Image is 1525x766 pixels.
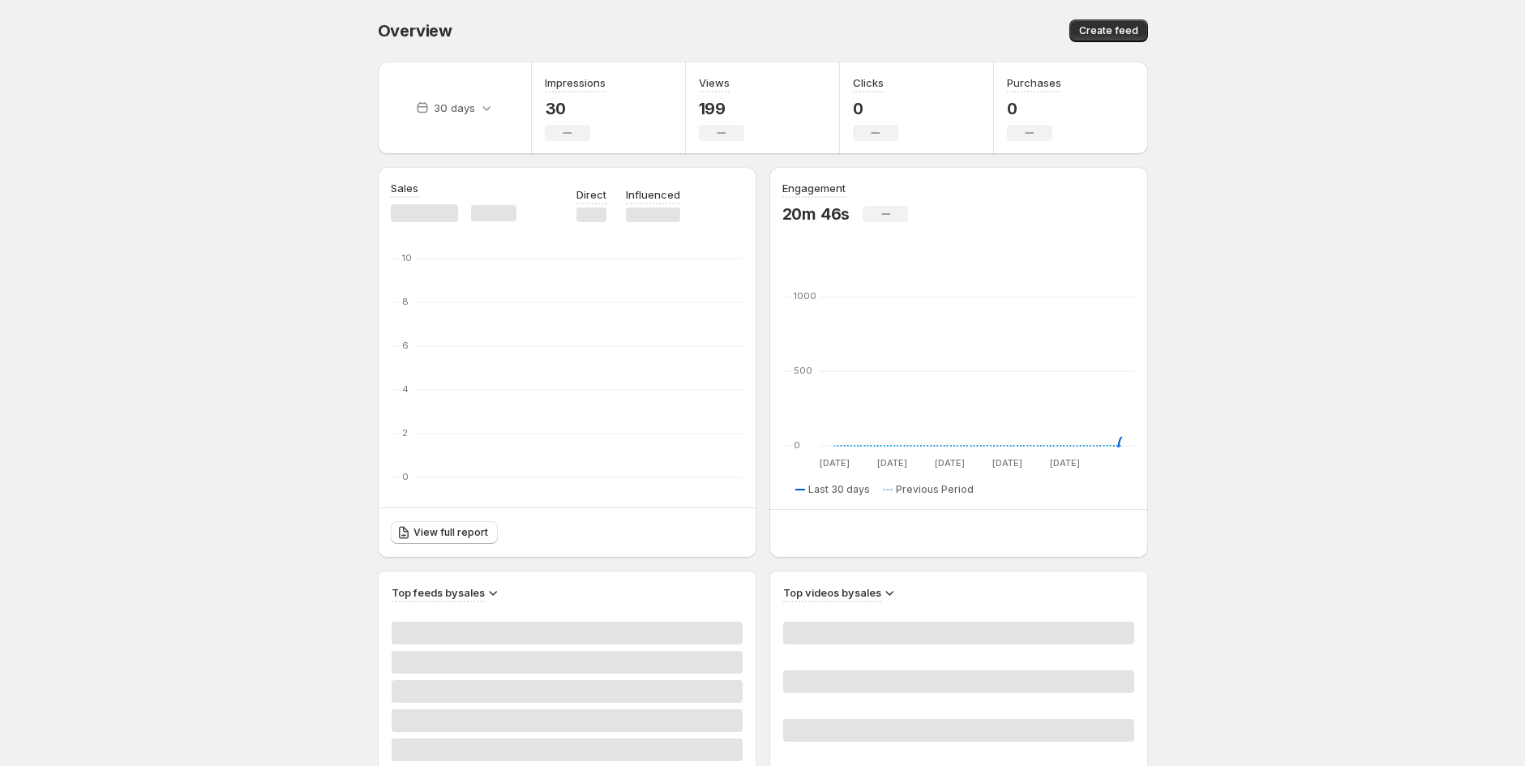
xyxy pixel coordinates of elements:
[391,521,498,544] a: View full report
[434,100,475,116] p: 30 days
[783,584,881,601] h3: Top videos by sales
[794,439,800,451] text: 0
[402,383,409,395] text: 4
[876,457,906,469] text: [DATE]
[896,483,974,496] span: Previous Period
[794,290,816,302] text: 1000
[794,365,812,376] text: 500
[699,99,744,118] p: 199
[1069,19,1148,42] button: Create feed
[1007,99,1061,118] p: 0
[934,457,964,469] text: [DATE]
[576,186,606,203] p: Direct
[391,180,418,196] h3: Sales
[392,584,485,601] h3: Top feeds by sales
[1007,75,1061,91] h3: Purchases
[626,186,680,203] p: Influenced
[992,457,1022,469] text: [DATE]
[402,296,409,307] text: 8
[402,340,409,351] text: 6
[402,252,412,263] text: 10
[545,99,606,118] p: 30
[819,457,849,469] text: [DATE]
[853,75,884,91] h3: Clicks
[1049,457,1079,469] text: [DATE]
[413,526,488,539] span: View full report
[699,75,730,91] h3: Views
[782,180,846,196] h3: Engagement
[545,75,606,91] h3: Impressions
[782,204,850,224] p: 20m 46s
[1079,24,1138,37] span: Create feed
[853,99,898,118] p: 0
[378,21,452,41] span: Overview
[402,471,409,482] text: 0
[402,427,408,439] text: 2
[808,483,870,496] span: Last 30 days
